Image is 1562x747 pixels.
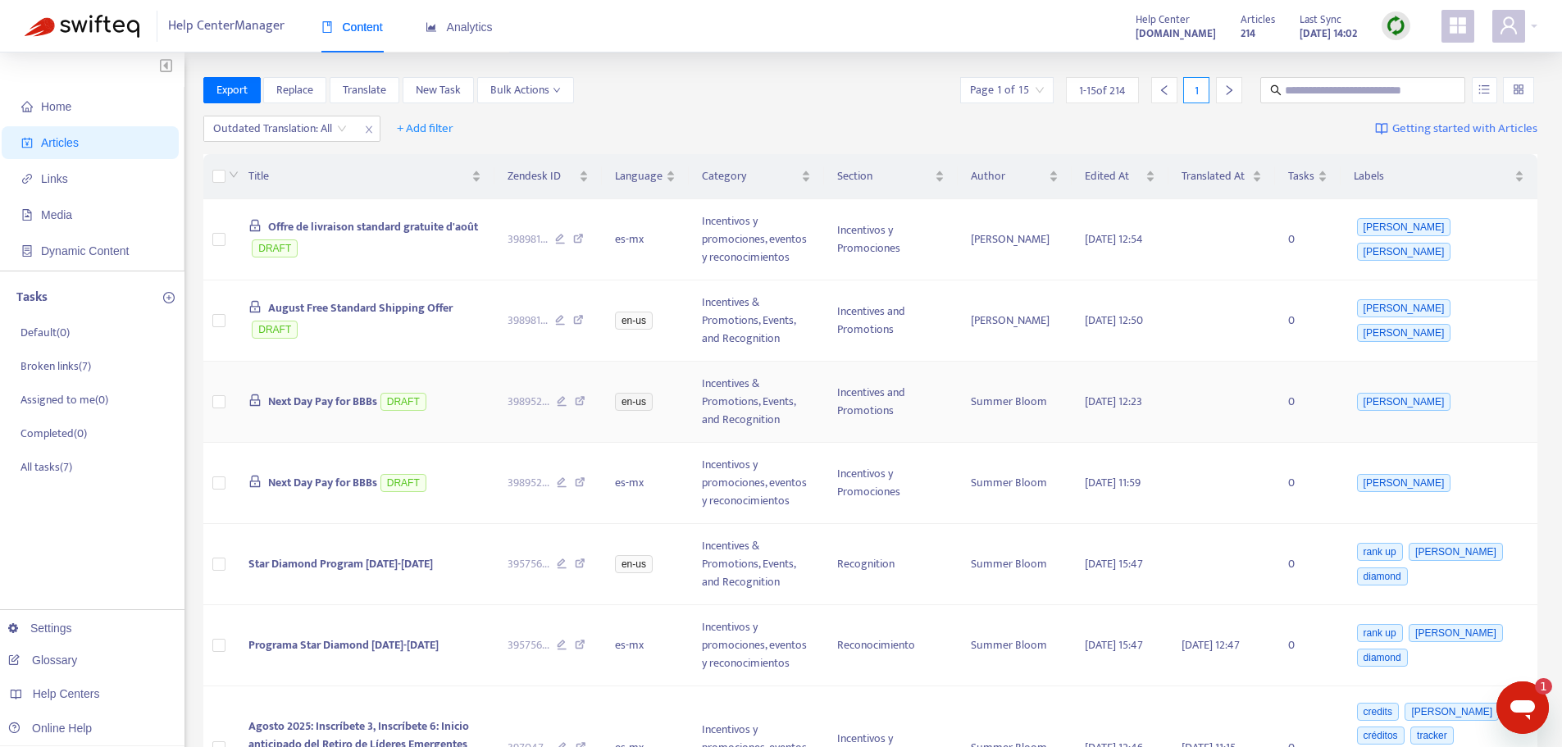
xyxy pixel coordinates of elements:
[1275,362,1341,443] td: 0
[1341,154,1537,199] th: Labels
[20,324,70,341] p: Default ( 0 )
[1085,230,1143,248] span: [DATE] 12:54
[41,136,79,149] span: Articles
[263,77,326,103] button: Replace
[1357,393,1451,411] span: [PERSON_NAME]
[248,300,262,313] span: lock
[958,362,1072,443] td: Summer Bloom
[1375,116,1537,142] a: Getting started with Articles
[1085,311,1143,330] span: [DATE] 12:50
[1072,154,1168,199] th: Edited At
[958,524,1072,605] td: Summer Bloom
[837,167,931,185] span: Section
[689,280,824,362] td: Incentives & Promotions, Events, and Recognition
[380,393,426,411] span: DRAFT
[1085,167,1142,185] span: Edited At
[602,443,689,524] td: es-mx
[615,312,653,330] span: en-us
[229,170,239,180] span: down
[330,77,399,103] button: Translate
[1275,524,1341,605] td: 0
[824,199,958,280] td: Incentivos y Promociones
[958,443,1072,524] td: Summer Bloom
[1159,84,1170,96] span: left
[1405,703,1499,721] span: [PERSON_NAME]
[824,362,958,443] td: Incentives and Promotions
[1288,167,1314,185] span: Tasks
[1136,11,1190,29] span: Help Center
[1386,16,1406,36] img: sync.dc5367851b00ba804db3.png
[21,245,33,257] span: container
[1357,324,1451,342] span: [PERSON_NAME]
[8,722,92,735] a: Online Help
[1478,84,1490,95] span: unordered-list
[1357,243,1451,261] span: [PERSON_NAME]
[702,167,798,185] span: Category
[252,239,298,257] span: DRAFT
[321,20,383,34] span: Content
[1085,473,1141,492] span: [DATE] 11:59
[385,116,466,142] button: + Add filter
[203,77,261,103] button: Export
[1136,25,1216,43] strong: [DOMAIN_NAME]
[248,635,439,654] span: Programa Star Diamond [DATE]-[DATE]
[252,321,298,339] span: DRAFT
[20,391,108,408] p: Assigned to me ( 0 )
[1085,635,1143,654] span: [DATE] 15:47
[1357,218,1451,236] span: [PERSON_NAME]
[20,425,87,442] p: Completed ( 0 )
[1357,624,1403,642] span: rank up
[248,554,433,573] span: Star Diamond Program [DATE]-[DATE]
[21,173,33,184] span: link
[1300,11,1341,29] span: Last Sync
[1448,16,1468,35] span: appstore
[1300,25,1357,43] strong: [DATE] 14:02
[248,475,262,488] span: lock
[615,167,663,185] span: Language
[689,199,824,280] td: Incentivos y promociones, eventos y reconocimientos
[403,77,474,103] button: New Task
[553,86,561,94] span: down
[689,443,824,524] td: Incentivos y promociones, eventos y reconocimientos
[602,605,689,686] td: es-mx
[1357,703,1399,721] span: credits
[477,77,574,103] button: Bulk Actionsdown
[1241,11,1275,29] span: Articles
[958,605,1072,686] td: Summer Bloom
[1275,280,1341,362] td: 0
[958,199,1072,280] td: [PERSON_NAME]
[958,154,1072,199] th: Author
[824,524,958,605] td: Recognition
[1410,727,1454,745] span: tracker
[508,230,548,248] span: 398981 ...
[1085,554,1143,573] span: [DATE] 15:47
[1182,167,1248,185] span: Translated At
[490,81,561,99] span: Bulk Actions
[1223,84,1235,96] span: right
[494,154,602,199] th: Zendesk ID
[235,154,494,199] th: Title
[321,21,333,33] span: book
[41,172,68,185] span: Links
[358,120,380,139] span: close
[1472,77,1497,103] button: unordered-list
[1270,84,1282,96] span: search
[268,298,453,317] span: August Free Standard Shipping Offer
[1241,25,1255,43] strong: 214
[1275,605,1341,686] td: 0
[168,11,285,42] span: Help Center Manager
[602,199,689,280] td: es-mx
[824,443,958,524] td: Incentivos y Promociones
[1357,649,1408,667] span: diamond
[508,555,549,573] span: 395756 ...
[1354,167,1511,185] span: Labels
[824,154,958,199] th: Section
[958,280,1072,362] td: [PERSON_NAME]
[16,288,48,307] p: Tasks
[689,362,824,443] td: Incentives & Promotions, Events, and Recognition
[1357,727,1405,745] span: créditos
[1182,635,1240,654] span: [DATE] 12:47
[508,393,549,411] span: 398952 ...
[1496,681,1549,734] iframe: Button to launch messaging window, 1 unread message
[426,20,493,34] span: Analytics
